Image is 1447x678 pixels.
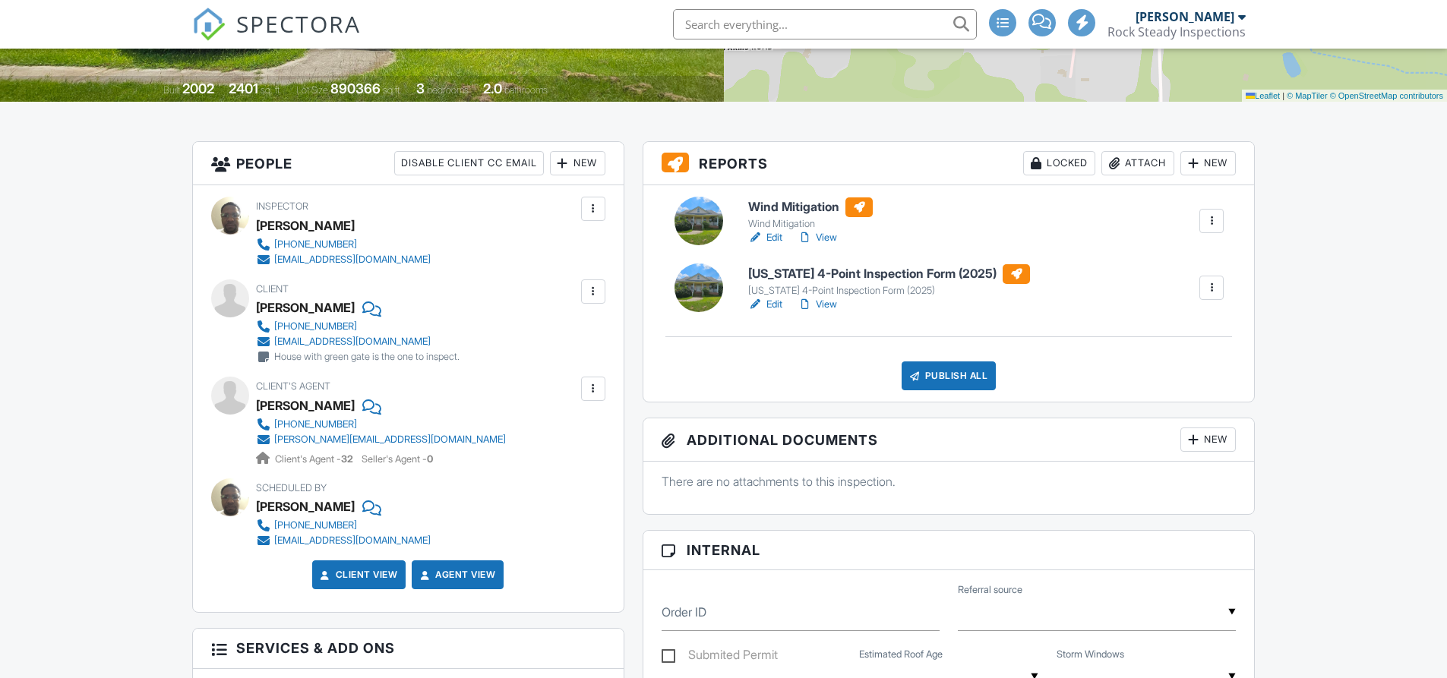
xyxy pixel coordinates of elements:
[192,20,361,52] a: SPECTORA
[256,495,355,518] div: [PERSON_NAME]
[256,533,431,548] a: [EMAIL_ADDRESS][DOMAIN_NAME]
[274,254,431,266] div: [EMAIL_ADDRESS][DOMAIN_NAME]
[748,264,1030,284] h6: [US_STATE] 4-Point Inspection Form (2025)
[193,142,624,185] h3: People
[643,142,1255,185] h3: Reports
[256,200,308,212] span: Inspector
[163,84,180,96] span: Built
[504,84,548,96] span: bathrooms
[662,604,706,620] label: Order ID
[256,283,289,295] span: Client
[296,84,328,96] span: Lot Size
[256,432,506,447] a: [PERSON_NAME][EMAIL_ADDRESS][DOMAIN_NAME]
[902,361,997,390] div: Publish All
[550,151,605,175] div: New
[1023,151,1095,175] div: Locked
[256,237,431,252] a: [PHONE_NUMBER]
[748,297,782,312] a: Edit
[483,80,502,96] div: 2.0
[256,417,506,432] a: [PHONE_NUMBER]
[274,519,357,531] div: [PHONE_NUMBER]
[798,297,837,312] a: View
[1057,648,1124,661] label: Storm Windows
[748,285,1030,297] div: [US_STATE] 4-Point Inspection Form (2025)
[427,453,433,465] strong: 0
[1136,9,1234,24] div: [PERSON_NAME]
[261,84,282,96] span: sq. ft.
[1330,91,1443,100] a: © OpenStreetMap contributors
[417,567,495,582] a: Agent View
[748,197,873,217] h6: Wind Mitigation
[274,336,431,348] div: [EMAIL_ADDRESS][DOMAIN_NAME]
[274,418,357,430] div: [PHONE_NUMBER]
[1180,151,1236,175] div: New
[236,8,361,39] span: SPECTORA
[383,84,402,96] span: sq.ft.
[256,214,355,237] div: [PERSON_NAME]
[958,583,1022,597] label: Referral source
[330,80,381,96] div: 890366
[1180,427,1236,452] div: New
[192,8,226,41] img: The Best Home Inspection Software - Spectora
[662,473,1237,490] p: There are no attachments to this inspection.
[256,482,327,494] span: Scheduled By
[748,218,873,230] div: Wind Mitigation
[256,319,460,334] a: [PHONE_NUMBER]
[318,567,398,582] a: Client View
[748,264,1030,298] a: [US_STATE] 4-Point Inspection Form (2025) [US_STATE] 4-Point Inspection Form (2025)
[274,351,460,363] div: House with green gate is the one to inspect.
[274,535,431,547] div: [EMAIL_ADDRESS][DOMAIN_NAME]
[341,453,353,465] strong: 32
[643,531,1255,570] h3: Internal
[1287,91,1328,100] a: © MapTiler
[256,252,431,267] a: [EMAIL_ADDRESS][DOMAIN_NAME]
[662,648,778,667] label: Submited Permit
[427,84,469,96] span: bedrooms
[274,320,357,333] div: [PHONE_NUMBER]
[256,380,330,392] span: Client's Agent
[256,296,355,319] div: [PERSON_NAME]
[1101,151,1174,175] div: Attach
[394,151,544,175] div: Disable Client CC Email
[673,9,977,39] input: Search everything...
[274,238,357,251] div: [PHONE_NUMBER]
[748,230,782,245] a: Edit
[1107,24,1246,39] div: Rock Steady Inspections
[256,394,355,417] a: [PERSON_NAME]
[1282,91,1284,100] span: |
[416,80,425,96] div: 3
[256,518,431,533] a: [PHONE_NUMBER]
[798,230,837,245] a: View
[193,629,624,668] h3: Services & Add ons
[859,648,943,661] label: Estimated Roof Age
[1246,91,1280,100] a: Leaflet
[362,453,433,465] span: Seller's Agent -
[748,197,873,231] a: Wind Mitigation Wind Mitigation
[182,80,214,96] div: 2002
[256,334,460,349] a: [EMAIL_ADDRESS][DOMAIN_NAME]
[274,434,506,446] div: [PERSON_NAME][EMAIL_ADDRESS][DOMAIN_NAME]
[275,453,355,465] span: Client's Agent -
[229,80,258,96] div: 2401
[643,418,1255,462] h3: Additional Documents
